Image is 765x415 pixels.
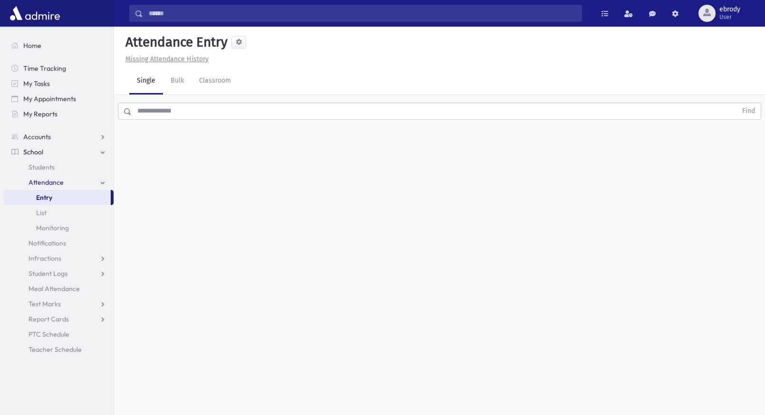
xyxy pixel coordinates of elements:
[4,38,114,53] a: Home
[4,106,114,122] a: My Reports
[4,76,114,91] a: My Tasks
[719,6,740,13] span: ebrody
[23,79,50,88] span: My Tasks
[4,205,114,220] a: List
[4,61,114,76] a: Time Tracking
[125,55,209,63] u: Missing Attendance History
[23,110,57,118] span: My Reports
[122,34,228,50] h5: Attendance Entry
[736,103,761,119] button: Find
[4,220,114,236] a: Monitoring
[143,5,582,22] input: Search
[36,208,47,217] span: List
[4,281,114,296] a: Meal Attendance
[29,345,82,354] span: Teacher Schedule
[163,68,191,94] a: Bulk
[29,284,80,293] span: Meal Attendance
[29,178,64,187] span: Attendance
[4,251,114,266] a: Infractions
[4,175,114,190] a: Attendance
[29,300,61,308] span: Test Marks
[4,266,114,281] a: Student Logs
[4,342,114,357] a: Teacher Schedule
[191,68,239,94] a: Classroom
[29,254,61,263] span: Infractions
[4,144,114,160] a: School
[23,41,41,50] span: Home
[23,94,76,103] span: My Appointments
[29,269,67,278] span: Student Logs
[4,160,114,175] a: Students
[36,193,52,202] span: Entry
[23,132,51,141] span: Accounts
[4,327,114,342] a: PTC Schedule
[29,315,69,323] span: Report Cards
[29,239,66,247] span: Notifications
[129,68,163,94] a: Single
[4,190,111,205] a: Entry
[719,13,740,21] span: User
[4,236,114,251] a: Notifications
[8,4,62,23] img: AdmirePro
[4,91,114,106] a: My Appointments
[29,163,55,171] span: Students
[4,129,114,144] a: Accounts
[29,330,69,339] span: PTC Schedule
[4,296,114,311] a: Test Marks
[23,148,43,156] span: School
[122,55,209,63] a: Missing Attendance History
[23,64,66,73] span: Time Tracking
[4,311,114,327] a: Report Cards
[36,224,69,232] span: Monitoring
